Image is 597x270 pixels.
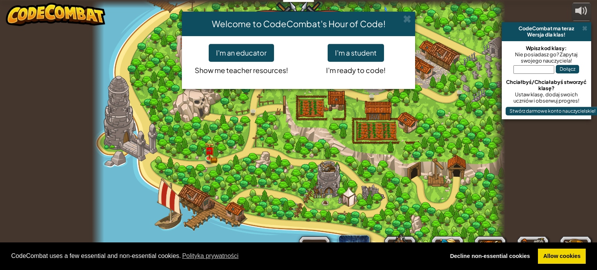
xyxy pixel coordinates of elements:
h4: Welcome to CodeCombat's Hour of Code! [188,17,409,30]
button: I'm an educator [209,44,274,62]
button: I'm a student [328,44,384,62]
p: Show me teacher resources! [190,62,293,76]
span: CodeCombat uses a few essential and non-essential cookies. [11,250,439,262]
a: allow cookies [538,249,586,264]
a: deny cookies [445,249,535,264]
p: I'm ready to code! [304,62,407,76]
a: learn more about cookies [181,250,240,262]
